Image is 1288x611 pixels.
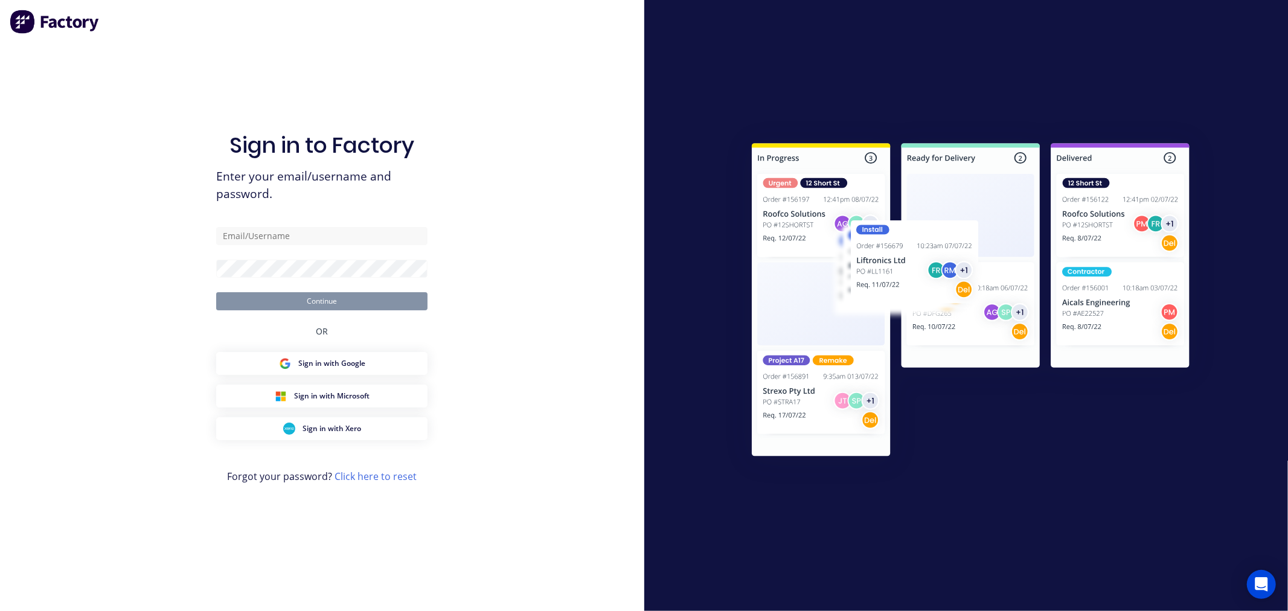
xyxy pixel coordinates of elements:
span: Enter your email/username and password. [216,168,428,203]
button: Xero Sign inSign in with Xero [216,417,428,440]
span: Sign in with Xero [303,423,361,434]
img: Sign in [725,119,1216,485]
a: Click here to reset [335,470,417,483]
img: Factory [10,10,100,34]
button: Google Sign inSign in with Google [216,352,428,375]
button: Microsoft Sign inSign in with Microsoft [216,385,428,408]
div: OR [316,310,328,352]
div: Open Intercom Messenger [1247,570,1276,599]
button: Continue [216,292,428,310]
span: Sign in with Microsoft [294,391,370,401]
img: Microsoft Sign in [275,390,287,402]
span: Sign in with Google [298,358,365,369]
input: Email/Username [216,227,428,245]
img: Google Sign in [279,357,291,369]
h1: Sign in to Factory [229,132,414,158]
span: Forgot your password? [227,469,417,484]
img: Xero Sign in [283,423,295,435]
